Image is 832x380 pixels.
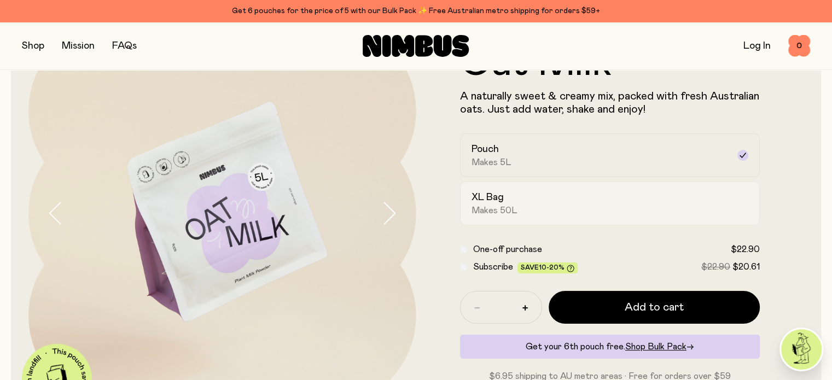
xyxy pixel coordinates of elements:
div: Get your 6th pouch free. [460,335,760,359]
p: A naturally sweet & creamy mix, packed with fresh Australian oats. Just add water, shake and enjoy! [460,90,760,116]
span: 10-20% [539,264,565,271]
span: $20.61 [732,262,760,271]
span: $22.90 [701,262,730,271]
span: Shop Bulk Pack [625,342,686,351]
a: Shop Bulk Pack→ [625,342,694,351]
h2: XL Bag [472,191,504,204]
h2: Pouch [472,143,499,156]
span: Add to cart [625,300,684,315]
span: Makes 5L [472,157,511,168]
span: Subscribe [473,262,513,271]
span: One-off purchase [473,245,542,254]
span: Makes 50L [472,205,517,216]
span: $22.90 [731,245,760,254]
div: Get 6 pouches for the price of 5 with our Bulk Pack ✨ Free Australian metro shipping for orders $59+ [22,4,810,17]
button: 0 [788,35,810,57]
button: Add to cart [549,291,760,324]
img: agent [781,329,822,370]
a: Mission [62,41,95,51]
a: FAQs [112,41,137,51]
a: Log In [743,41,771,51]
span: Save [521,264,574,272]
